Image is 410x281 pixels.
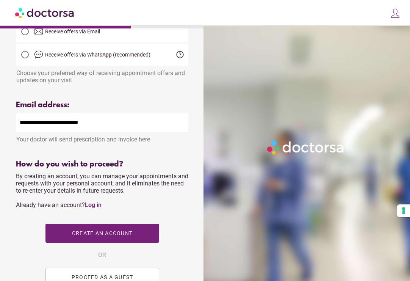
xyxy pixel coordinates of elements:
img: icons8-customer-100.png [390,8,401,19]
span: OR [98,250,106,260]
span: help [175,50,185,59]
div: Email address: [16,101,188,110]
img: Logo-Doctorsa-trans-White-partial-flat.png [265,138,347,156]
a: Log in [85,201,102,209]
span: Create an account [72,230,132,236]
img: chat [34,50,43,59]
div: Your doctor will send prescription and invoice here [16,132,188,143]
button: Create an account [45,224,159,243]
img: email [34,27,43,36]
span: Receive offers via Email [45,28,100,35]
img: Doctorsa.com [15,4,75,21]
span: Receive offers via WhatsApp (recommended) [45,52,150,58]
div: Choose your preferred way of receiving appointment offers and updates on your visit [16,66,188,84]
span: PROCEED AS A GUEST [71,274,133,280]
div: How do you wish to proceed? [16,160,188,169]
button: Your consent preferences for tracking technologies [397,204,410,217]
span: By creating an account, you can manage your appointments and requests with your personal account,... [16,173,188,209]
